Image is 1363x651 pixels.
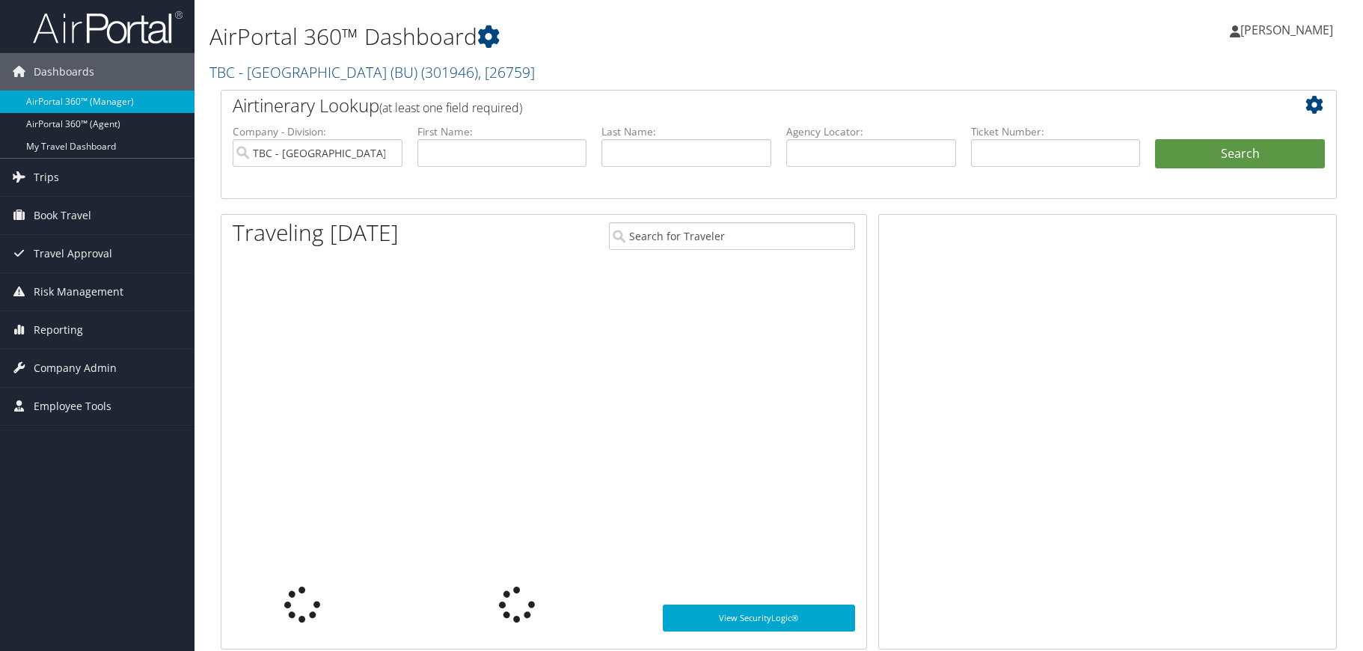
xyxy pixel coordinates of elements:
span: Book Travel [34,197,91,234]
a: View SecurityLogic® [663,605,855,632]
h1: AirPortal 360™ Dashboard [209,21,969,52]
img: airportal-logo.png [33,10,183,45]
label: Ticket Number: [971,124,1141,139]
label: Agency Locator: [786,124,956,139]
label: First Name: [417,124,587,139]
span: (at least one field required) [379,100,522,116]
span: Company Admin [34,349,117,387]
span: Risk Management [34,273,123,311]
span: ( 301946 ) [421,62,478,82]
a: TBC - [GEOGRAPHIC_DATA] (BU) [209,62,535,82]
span: Travel Approval [34,235,112,272]
input: Search for Traveler [609,222,855,250]
label: Last Name: [601,124,771,139]
a: [PERSON_NAME] [1230,7,1348,52]
span: Trips [34,159,59,196]
span: [PERSON_NAME] [1240,22,1333,38]
span: Dashboards [34,53,94,91]
h2: Airtinerary Lookup [233,93,1232,118]
span: Reporting [34,311,83,349]
button: Search [1155,139,1325,169]
h1: Traveling [DATE] [233,217,399,248]
label: Company - Division: [233,124,402,139]
span: Employee Tools [34,388,111,425]
span: , [ 26759 ] [478,62,535,82]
